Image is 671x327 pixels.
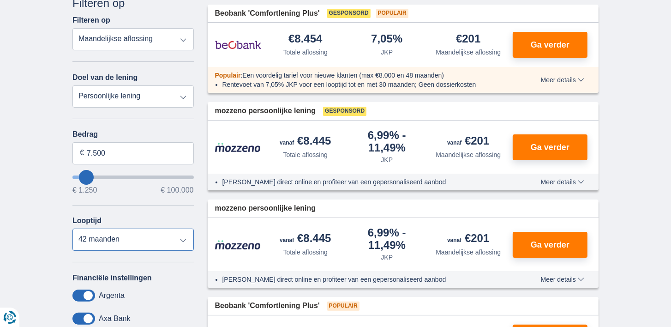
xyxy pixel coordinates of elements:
[72,217,102,225] label: Looptijd
[280,233,331,246] div: €8.445
[222,177,507,187] li: [PERSON_NAME] direct online en profiteer van een gepersonaliseerd aanbod
[371,33,402,46] div: 7,05%
[80,148,84,158] span: €
[436,248,501,257] div: Maandelijkse aflossing
[531,143,569,151] span: Ga verder
[222,275,507,284] li: [PERSON_NAME] direct online en profiteer van een gepersonaliseerd aanbod
[215,33,261,56] img: product.pl.alt Beobank
[381,155,393,164] div: JKP
[541,77,584,83] span: Meer details
[72,16,110,24] label: Filteren op
[72,176,194,179] input: wantToBorrow
[513,134,587,160] button: Ga verder
[327,302,359,311] span: Populair
[283,248,328,257] div: Totale aflossing
[513,232,587,258] button: Ga verder
[531,241,569,249] span: Ga verder
[215,142,261,152] img: product.pl.alt Mozzeno
[531,41,569,49] span: Ga verder
[283,150,328,159] div: Totale aflossing
[215,72,241,79] span: Populair
[72,73,138,82] label: Doel van de lening
[99,291,125,300] label: Argenta
[350,130,424,153] div: 6,99%
[381,253,393,262] div: JKP
[208,71,515,80] div: :
[215,240,261,250] img: product.pl.alt Mozzeno
[376,9,408,18] span: Populair
[215,203,316,214] span: mozzeno persoonlijke lening
[513,32,587,58] button: Ga verder
[436,150,501,159] div: Maandelijkse aflossing
[215,301,320,311] span: Beobank 'Comfortlening Plus'
[161,187,193,194] span: € 100.000
[541,276,584,283] span: Meer details
[456,33,480,46] div: €201
[215,8,320,19] span: Beobank 'Comfortlening Plus'
[381,48,393,57] div: JKP
[72,274,152,282] label: Financiële instellingen
[447,135,489,148] div: €201
[72,187,97,194] span: € 1.250
[99,315,130,323] label: Axa Bank
[288,33,322,46] div: €8.454
[323,107,366,116] span: Gesponsord
[222,80,507,89] li: Rentevoet van 7,05% JKP voor een looptijd tot en met 30 maanden; Geen dossierkosten
[541,179,584,185] span: Meer details
[327,9,371,18] span: Gesponsord
[280,135,331,148] div: €8.445
[534,276,591,283] button: Meer details
[215,106,316,116] span: mozzeno persoonlijke lening
[534,178,591,186] button: Meer details
[436,48,501,57] div: Maandelijkse aflossing
[72,130,194,139] label: Bedrag
[350,227,424,251] div: 6,99%
[534,76,591,84] button: Meer details
[283,48,328,57] div: Totale aflossing
[242,72,444,79] span: Een voordelig tarief voor nieuwe klanten (max €8.000 en 48 maanden)
[447,233,489,246] div: €201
